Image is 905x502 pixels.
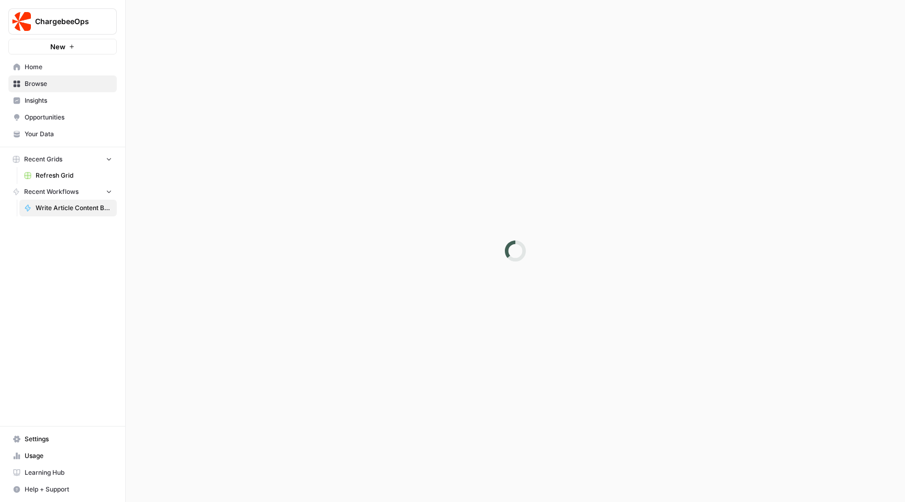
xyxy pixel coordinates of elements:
[25,113,112,122] span: Opportunities
[12,12,31,31] img: ChargebeeOps Logo
[24,155,62,164] span: Recent Grids
[35,16,98,27] span: ChargebeeOps
[25,62,112,72] span: Home
[8,151,117,167] button: Recent Grids
[25,96,112,105] span: Insights
[8,75,117,92] a: Browse
[8,184,117,200] button: Recent Workflows
[8,431,117,448] a: Settings
[8,39,117,54] button: New
[8,8,117,35] button: Workspace: ChargebeeOps
[8,126,117,143] a: Your Data
[8,59,117,75] a: Home
[25,434,112,444] span: Settings
[25,129,112,139] span: Your Data
[8,92,117,109] a: Insights
[25,468,112,477] span: Learning Hub
[25,79,112,89] span: Browse
[8,464,117,481] a: Learning Hub
[50,41,65,52] span: New
[25,451,112,461] span: Usage
[24,187,79,197] span: Recent Workflows
[19,200,117,216] a: Write Article Content Brief
[25,485,112,494] span: Help + Support
[36,171,112,180] span: Refresh Grid
[36,203,112,213] span: Write Article Content Brief
[8,109,117,126] a: Opportunities
[8,481,117,498] button: Help + Support
[8,448,117,464] a: Usage
[19,167,117,184] a: Refresh Grid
